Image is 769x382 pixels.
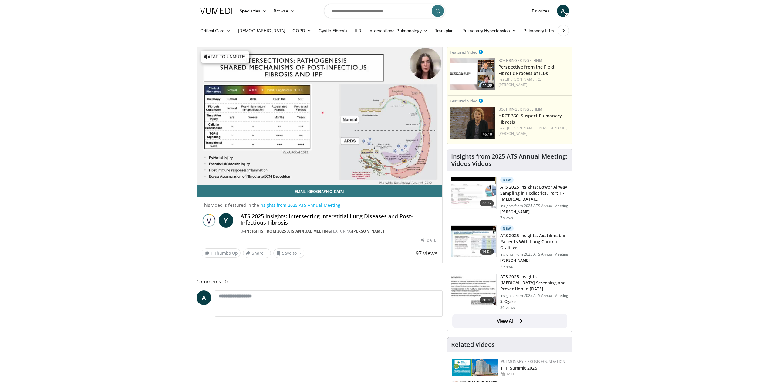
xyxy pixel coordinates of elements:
[197,290,211,305] a: A
[450,49,477,55] small: Featured Video
[351,25,365,37] a: ILD
[459,25,520,37] a: Pulmonary Hypertension
[211,250,213,256] span: 1
[500,274,568,292] h3: ATS 2025 Insights: [MEDICAL_DATA] Screening and Prevention in [DATE]
[501,359,565,364] a: Pulmonary Fibrosis Foundation
[538,126,567,131] a: [PERSON_NAME],
[501,371,567,377] div: [DATE]
[450,58,495,90] img: 0d260a3c-dea8-4d46-9ffd-2859801fb613.png.150x105_q85_crop-smart_upscale.png
[451,274,568,310] a: 20:30 ATS 2025 Insights: [MEDICAL_DATA] Screening and Prevention in [DATE] Insights from 2025 ATS...
[500,209,568,214] p: [PERSON_NAME]
[480,200,494,206] span: 22:37
[481,132,494,137] span: 46:10
[500,203,568,208] p: Insights from 2025 ATS Annual Meeting
[450,107,495,139] a: 46:10
[259,202,341,208] a: Insights from 2025 ATS Annual Meeting
[431,25,459,37] a: Transplant
[241,213,438,226] h4: ATS 2025 Insights: Intersecting Interstitial Lung Diseases and Post-Infectious Fibrosis
[480,249,494,255] span: 14:05
[236,5,270,17] a: Specialties
[498,113,562,125] a: HRCT 360: Suspect Pulmonary Fibrosis
[315,25,351,37] a: Cystic Fibrosis
[451,274,496,306] img: 13116ec4-146d-45bd-82b2-03e976fb024b.150x105_q85_crop-smart_upscale.jpg
[451,226,496,257] img: 033b7f8b-5db8-41de-a580-4725f6dc969f.150x105_q85_crop-smart_upscale.jpg
[273,248,304,258] button: Save to
[498,64,555,76] a: Perspective from the Field: Fibrotic Process of ILDs
[451,341,495,348] h4: Related Videos
[480,297,494,303] span: 20:30
[501,365,537,371] a: PFF Summit 2025
[197,47,443,185] video-js: Video Player
[421,238,437,243] div: [DATE]
[202,202,438,208] p: This video is featured in the
[324,4,445,18] input: Search topics, interventions
[241,229,438,234] div: By FEATURING
[201,51,249,63] button: Tap to unmute
[416,250,437,257] span: 97 views
[500,258,568,263] p: [PERSON_NAME]
[481,83,494,88] span: 11:39
[270,5,298,17] a: Browse
[500,305,515,310] p: 39 views
[202,248,241,258] a: 1 Thumbs Up
[520,25,572,37] a: Pulmonary Infection
[452,314,567,328] a: View All
[450,58,495,90] a: 11:39
[450,98,477,104] small: Featured Video
[498,126,570,136] div: Feat.
[498,131,527,136] a: [PERSON_NAME]
[219,213,233,228] a: Y
[500,264,513,269] p: 7 views
[500,293,568,298] p: Insights from 2025 ATS Annual Meeting
[500,233,568,251] h3: ATS 2025 Insights: Axatilimab in Patients With Lung Chronic Graft-ve…
[507,77,537,82] a: [PERSON_NAME],
[365,25,431,37] a: Interventional Pulmonology
[498,77,541,87] a: C. [PERSON_NAME]
[352,229,384,234] a: [PERSON_NAME]
[500,225,514,231] p: New
[234,25,289,37] a: [DEMOGRAPHIC_DATA]
[451,153,568,167] h4: Insights from 2025 ATS Annual Meeting: Videos Videos
[500,252,568,257] p: Insights from 2025 ATS Annual Meeting
[289,25,315,37] a: COPD
[197,278,443,286] span: Comments 0
[200,8,232,14] img: VuMedi Logo
[498,58,542,63] a: Boehringer Ingelheim
[202,213,216,228] img: Insights from 2025 ATS Annual Meeting
[500,216,513,220] p: 7 views
[197,25,234,37] a: Critical Care
[451,177,568,220] a: 22:37 New ATS 2025 Insights: Lower Airway Sampling in Pediatrics. Part 1 - [MEDICAL_DATA]… Insigh...
[557,5,569,17] a: A
[452,359,498,376] img: 84d5d865-2f25-481a-859d-520685329e32.png.150x105_q85_autocrop_double_scale_upscale_version-0.2.png
[498,77,570,88] div: Feat.
[500,299,568,304] p: S. Ogake
[500,177,514,183] p: New
[450,107,495,139] img: 8340d56b-4f12-40ce-8f6a-f3da72802623.png.150x105_q85_crop-smart_upscale.png
[451,225,568,269] a: 14:05 New ATS 2025 Insights: Axatilimab in Patients With Lung Chronic Graft-ve… Insights from 202...
[243,248,271,258] button: Share
[197,185,443,197] a: Email [GEOGRAPHIC_DATA]
[245,229,331,234] a: Insights from 2025 ATS Annual Meeting
[528,5,553,17] a: Favorites
[507,126,537,131] a: [PERSON_NAME],
[500,184,568,202] h3: ATS 2025 Insights: Lower Airway Sampling in Pediatrics. Part 1 - [MEDICAL_DATA]…
[451,177,496,209] img: 47934d27-5c28-4bbb-99b7-5d0be05c1669.150x105_q85_crop-smart_upscale.jpg
[498,107,542,112] a: Boehringer Ingelheim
